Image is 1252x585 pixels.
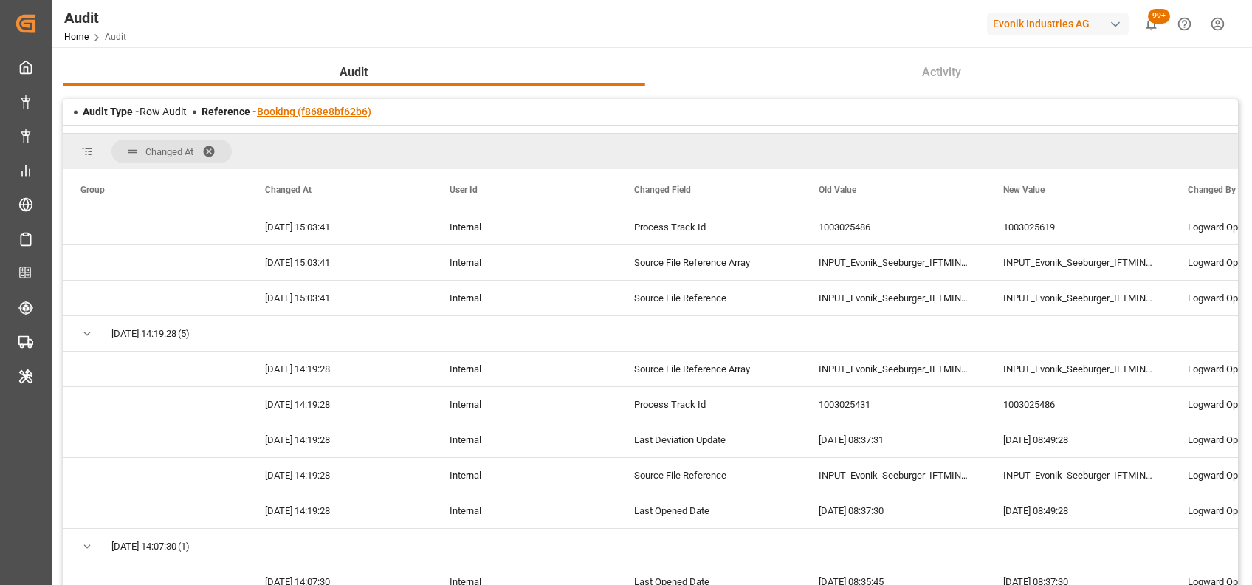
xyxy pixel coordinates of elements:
[80,185,105,195] span: Group
[616,458,801,493] div: Source File Reference
[247,493,432,528] div: [DATE] 14:19:28
[986,210,1170,244] div: 1003025619
[801,210,986,244] div: 1003025486
[432,422,616,457] div: Internal
[432,210,616,244] div: Internal
[64,7,126,29] div: Audit
[986,281,1170,315] div: INPUT_Evonik_Seeburger_IFTMIN_1003025619_20250806113138858.edi
[616,352,801,386] div: Source File Reference Array
[111,530,176,564] span: [DATE] 14:07:30
[1135,7,1168,41] button: show 100 new notifications
[432,352,616,386] div: Internal
[247,245,432,280] div: [DATE] 15:03:41
[916,64,967,81] span: Activity
[1148,9,1170,24] span: 99+
[63,58,645,86] button: Audit
[432,493,616,528] div: Internal
[178,530,190,564] span: (1)
[986,422,1170,457] div: [DATE] 08:49:28
[247,352,432,386] div: [DATE] 14:19:28
[1168,7,1201,41] button: Help Center
[64,32,89,42] a: Home
[145,146,193,157] span: Changed At
[432,387,616,422] div: Internal
[247,210,432,244] div: [DATE] 15:03:41
[819,185,856,195] span: Old Value
[616,245,801,280] div: Source File Reference Array
[247,422,432,457] div: [DATE] 14:19:28
[986,493,1170,528] div: [DATE] 08:49:28
[257,106,371,117] a: Booking (f868e8bf62b6)
[616,422,801,457] div: Last Deviation Update
[450,185,478,195] span: User Id
[801,422,986,457] div: [DATE] 08:37:31
[432,245,616,280] div: Internal
[616,493,801,528] div: Last Opened Date
[801,387,986,422] div: 1003025431
[247,281,432,315] div: [DATE] 15:03:41
[247,387,432,422] div: [DATE] 14:19:28
[801,493,986,528] div: [DATE] 08:37:30
[986,352,1170,386] div: INPUT_Evonik_Seeburger_IFTMIN_1003021123_20250805082411494.edi,INPUT_Evonik_Seeburger_IFTMIN_1003...
[986,387,1170,422] div: 1003025486
[801,281,986,315] div: INPUT_Evonik_Seeburger_IFTMIN_1003025486_20250806104655442.edi
[247,458,432,493] div: [DATE] 14:19:28
[83,106,140,117] span: Audit Type -
[801,352,986,386] div: INPUT_Evonik_Seeburger_IFTMIN_1003021123_20250805082411494.edi,INPUT_Evonik_Seeburger_IFTMIN_1003...
[178,317,190,351] span: (5)
[265,185,312,195] span: Changed At
[634,185,691,195] span: Changed Field
[111,317,176,351] span: [DATE] 14:19:28
[801,245,986,280] div: INPUT_Evonik_Seeburger_IFTMIN_1003021123_20250805082411494.edi,INPUT_Evonik_Seeburger_IFTMIN_1003...
[83,104,187,120] div: Row Audit
[334,64,374,81] span: Audit
[432,281,616,315] div: Internal
[616,281,801,315] div: Source File Reference
[801,458,986,493] div: INPUT_Evonik_Seeburger_IFTMIN_1003025431_20250806103603880.edi
[645,58,1239,86] button: Activity
[202,106,371,117] span: Reference -
[986,458,1170,493] div: INPUT_Evonik_Seeburger_IFTMIN_1003025486_20250806104655442.edi
[986,245,1170,280] div: INPUT_Evonik_Seeburger_IFTMIN_1003021123_20250805082411494.edi,INPUT_Evonik_Seeburger_IFTMIN_1003...
[616,387,801,422] div: Process Track Id
[987,13,1129,35] div: Evonik Industries AG
[987,10,1135,38] button: Evonik Industries AG
[1003,185,1045,195] span: New Value
[1188,185,1236,195] span: Changed By
[616,210,801,244] div: Process Track Id
[432,458,616,493] div: Internal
